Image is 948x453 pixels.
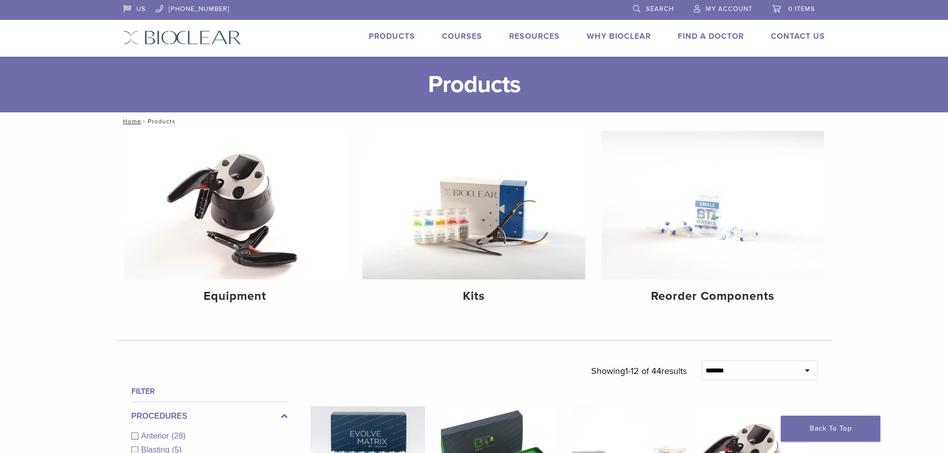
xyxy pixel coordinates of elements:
[362,131,585,312] a: Kits
[601,131,824,312] a: Reorder Components
[370,287,577,305] h4: Kits
[120,118,141,125] a: Home
[124,131,347,279] img: Equipment
[141,432,172,440] span: Anterior
[706,5,752,13] span: My Account
[132,287,339,305] h4: Equipment
[781,416,880,442] a: Back To Top
[591,361,687,381] p: Showing results
[646,5,674,13] span: Search
[362,131,585,279] img: Kits
[678,31,744,41] a: Find A Doctor
[609,287,816,305] h4: Reorder Components
[123,30,241,45] img: Bioclear
[131,410,288,422] label: Procedures
[131,385,288,397] h4: Filter
[601,131,824,279] img: Reorder Components
[625,365,661,376] span: 1-12 of 44
[509,31,560,41] a: Resources
[771,31,825,41] a: Contact Us
[587,31,651,41] a: Why Bioclear
[442,31,482,41] a: Courses
[172,432,186,440] span: (28)
[124,131,347,312] a: Equipment
[369,31,415,41] a: Products
[116,112,833,130] nav: Products
[788,5,815,13] span: 0 items
[141,119,148,124] span: /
